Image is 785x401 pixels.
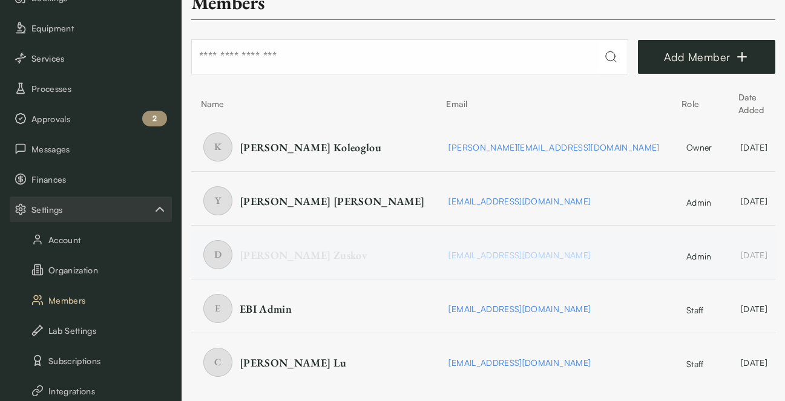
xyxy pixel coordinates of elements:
span: [DATE] [741,357,767,368]
th: Role [672,89,729,118]
div: owner [684,139,717,156]
span: [PERSON_NAME][EMAIL_ADDRESS][DOMAIN_NAME] [448,142,659,152]
span: [EMAIL_ADDRESS][DOMAIN_NAME] [448,250,591,260]
th: Name [191,89,436,118]
span: [DATE] [741,196,767,206]
span: Finances [31,173,167,186]
button: Lab Settings [10,318,172,343]
span: Equipment [31,22,167,34]
span: [DATE] [741,250,767,260]
span: [EMAIL_ADDRESS][DOMAIN_NAME] [448,304,591,314]
span: admin [686,196,714,209]
span: [PERSON_NAME] Lu [240,355,347,370]
span: K [203,132,232,161]
span: Y [203,186,232,215]
button: Messages [10,136,172,161]
button: Organization [10,257,172,282]
th: Date Added [729,89,780,118]
span: admin [686,250,714,262]
button: Account [10,227,172,252]
span: Settings [31,203,153,216]
span: C [203,348,232,377]
button: Processes [10,76,172,101]
button: Settings [10,197,172,222]
span: [EMAIL_ADDRESS][DOMAIN_NAME] [448,196,591,206]
span: [DATE] [741,142,767,152]
span: Processes [31,82,167,95]
div: Settings sub items [10,197,172,222]
span: Messages [31,143,167,155]
button: Subscriptions [10,348,172,373]
span: [EMAIL_ADDRESS][DOMAIN_NAME] [448,357,591,368]
span: Services [31,52,167,65]
span: [PERSON_NAME] Koleoglou [240,140,381,155]
span: [PERSON_NAME] Zuskov [240,247,367,262]
button: Equipment [10,15,172,41]
button: Approvals [10,106,172,131]
button: Add Member [638,40,775,74]
span: [PERSON_NAME] [PERSON_NAME] [240,194,424,209]
span: Approvals [31,112,167,125]
button: Finances [10,166,172,192]
span: D [203,240,232,269]
div: 2 [142,111,167,126]
span: staff [686,304,706,316]
button: Members [10,287,172,313]
span: EBI Admin [240,301,292,316]
button: Services [10,45,172,71]
th: Email [436,89,671,118]
span: [DATE] [741,304,767,314]
span: staff [686,357,706,370]
span: E [203,294,232,323]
